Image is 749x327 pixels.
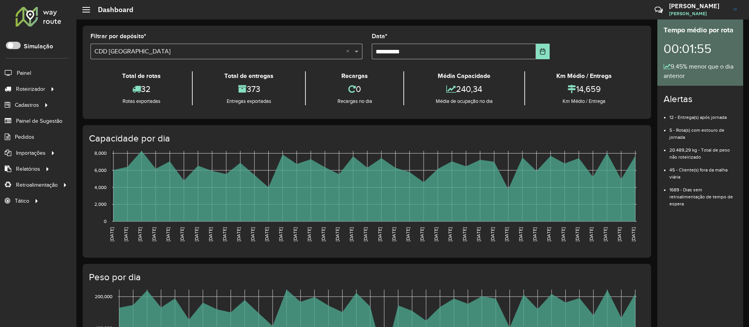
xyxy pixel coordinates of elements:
div: Km Médio / Entrega [527,97,641,105]
text: [DATE] [208,227,213,241]
text: [DATE] [363,227,368,241]
text: [DATE] [307,227,312,241]
div: Recargas [308,71,401,81]
div: 00:01:55 [664,35,737,62]
text: 200,000 [95,294,112,299]
button: Choose Date [536,44,550,59]
div: Entregas exportadas [195,97,303,105]
text: [DATE] [575,227,580,241]
text: [DATE] [561,227,566,241]
li: 1689 - Dias sem retroalimentação de tempo de espera [669,180,737,207]
text: 2,000 [94,202,106,207]
span: [PERSON_NAME] [669,10,728,17]
div: 14,659 [527,81,641,97]
text: [DATE] [179,227,185,241]
span: Pedidos [15,133,34,141]
div: 373 [195,81,303,97]
li: 20.489,29 kg - Total de peso não roteirizado [669,141,737,161]
div: 0 [308,81,401,97]
text: [DATE] [631,227,636,241]
text: [DATE] [293,227,298,241]
div: Total de entregas [195,71,303,81]
text: [DATE] [617,227,622,241]
li: 45 - Cliente(s) fora da malha viária [669,161,737,180]
h4: Capacidade por dia [89,133,643,144]
label: Data [372,32,387,41]
div: Média de ocupação no dia [406,97,522,105]
text: [DATE] [278,227,283,241]
span: Painel [17,69,31,77]
text: [DATE] [165,227,170,241]
li: 5 - Rota(s) com estouro de jornada [669,121,737,141]
text: [DATE] [222,227,227,241]
text: [DATE] [250,227,255,241]
label: Filtrar por depósito [91,32,146,41]
span: Relatórios [16,165,40,173]
text: [DATE] [603,227,608,241]
text: 0 [104,219,106,224]
span: Retroalimentação [16,181,58,189]
a: Contato Rápido [650,2,667,18]
div: 240,34 [406,81,522,97]
li: 12 - Entrega(s) após jornada [669,108,737,121]
div: Média Capacidade [406,71,522,81]
div: Tempo médio por rota [664,25,737,35]
span: Roteirizador [16,85,45,93]
text: [DATE] [532,227,537,241]
text: [DATE] [391,227,396,241]
div: Rotas exportadas [92,97,190,105]
text: [DATE] [490,227,495,241]
text: [DATE] [321,227,326,241]
text: 6,000 [94,168,106,173]
text: 4,000 [94,185,106,190]
text: [DATE] [433,227,438,241]
text: [DATE] [546,227,551,241]
div: Km Médio / Entrega [527,71,641,81]
text: [DATE] [419,227,424,241]
span: Painel de Sugestão [16,117,62,125]
text: [DATE] [518,227,523,241]
text: 8,000 [94,151,106,156]
text: [DATE] [462,227,467,241]
span: Importações [16,149,46,157]
text: [DATE] [123,227,128,241]
text: [DATE] [405,227,410,241]
text: [DATE] [109,227,114,241]
div: Total de rotas [92,71,190,81]
h2: Dashboard [90,5,133,14]
h4: Peso por dia [89,272,643,283]
text: [DATE] [589,227,594,241]
text: [DATE] [151,227,156,241]
text: [DATE] [476,227,481,241]
div: 9,45% menor que o dia anterior [664,62,737,81]
text: [DATE] [349,227,354,241]
div: Recargas no dia [308,97,401,105]
text: [DATE] [236,227,241,241]
text: [DATE] [377,227,382,241]
text: [DATE] [504,227,509,241]
span: Clear all [346,47,353,56]
span: Cadastros [15,101,39,109]
h3: [PERSON_NAME] [669,2,728,10]
text: [DATE] [194,227,199,241]
text: [DATE] [264,227,269,241]
text: [DATE] [335,227,340,241]
text: [DATE] [137,227,142,241]
h4: Alertas [664,94,737,105]
span: Tático [15,197,29,205]
label: Simulação [24,42,53,51]
text: [DATE] [447,227,453,241]
div: 32 [92,81,190,97]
